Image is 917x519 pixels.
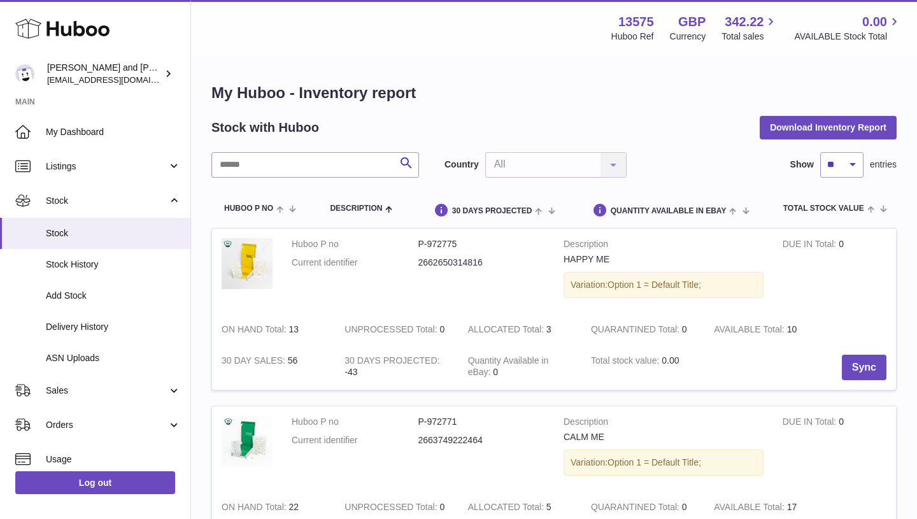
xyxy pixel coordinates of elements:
[335,345,458,390] td: -43
[15,471,175,494] a: Log out
[418,434,545,446] dd: 2663749222464
[46,453,181,466] span: Usage
[458,345,581,390] td: 0
[670,31,706,43] div: Currency
[444,159,479,171] label: Country
[862,13,887,31] span: 0.00
[591,502,682,515] strong: QUARANTINED Total
[725,13,764,31] span: 342.22
[662,355,679,366] span: 0.00
[222,324,289,338] strong: ON HAND Total
[790,159,814,171] label: Show
[794,13,902,43] a: 0.00 AVAILABLE Stock Total
[564,238,764,253] strong: Description
[611,31,654,43] div: Huboo Ref
[564,253,764,266] div: HAPPY ME
[564,416,764,431] strong: Description
[47,75,187,85] span: [EMAIL_ADDRESS][DOMAIN_NAME]
[46,195,167,207] span: Stock
[714,502,786,515] strong: AVAILABLE Total
[468,324,546,338] strong: ALLOCATED Total
[870,159,897,171] span: entries
[773,229,896,314] td: 0
[611,207,727,215] span: Quantity Available in eBay
[46,227,181,239] span: Stock
[46,352,181,364] span: ASN Uploads
[842,355,886,381] button: Sync
[292,257,418,269] dt: Current identifier
[591,324,682,338] strong: QUARANTINED Total
[211,83,897,103] h1: My Huboo - Inventory report
[564,272,764,298] div: Variation:
[222,502,289,515] strong: ON HAND Total
[330,204,382,213] span: Description
[222,355,288,369] strong: 30 DAY SALES
[222,416,273,467] img: product image
[345,355,439,369] strong: 30 DAYS PROJECTED
[618,13,654,31] strong: 13575
[222,238,273,289] img: product image
[682,324,687,334] span: 0
[704,314,827,345] td: 10
[46,259,181,271] span: Stock History
[46,385,167,397] span: Sales
[783,416,839,430] strong: DUE IN Total
[682,502,687,512] span: 0
[224,204,273,213] span: Huboo P no
[46,290,181,302] span: Add Stock
[794,31,902,43] span: AVAILABLE Stock Total
[345,324,439,338] strong: UNPROCESSED Total
[608,280,701,290] span: Option 1 = Default Title;
[418,416,545,428] dd: P-972771
[468,502,546,515] strong: ALLOCATED Total
[468,355,549,381] strong: Quantity Available in eBay
[452,207,532,215] span: 30 DAYS PROJECTED
[46,321,181,333] span: Delivery History
[418,238,545,250] dd: P-972775
[46,419,167,431] span: Orders
[292,434,418,446] dt: Current identifier
[292,238,418,250] dt: Huboo P no
[714,324,786,338] strong: AVAILABLE Total
[47,62,162,86] div: [PERSON_NAME] and [PERSON_NAME]
[564,431,764,443] div: CALM ME
[418,257,545,269] dd: 2662650314816
[608,457,701,467] span: Option 1 = Default Title;
[211,119,319,136] h2: Stock with Huboo
[46,160,167,173] span: Listings
[46,126,181,138] span: My Dashboard
[722,13,778,43] a: 342.22 Total sales
[335,314,458,345] td: 0
[773,406,896,492] td: 0
[212,314,335,345] td: 13
[760,116,897,139] button: Download Inventory Report
[15,64,34,83] img: hello@montgomeryandevelyn.com
[591,355,662,369] strong: Total stock value
[345,502,439,515] strong: UNPROCESSED Total
[678,13,706,31] strong: GBP
[292,416,418,428] dt: Huboo P no
[722,31,778,43] span: Total sales
[783,239,839,252] strong: DUE IN Total
[212,345,335,390] td: 56
[783,204,864,213] span: Total stock value
[458,314,581,345] td: 3
[564,450,764,476] div: Variation:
